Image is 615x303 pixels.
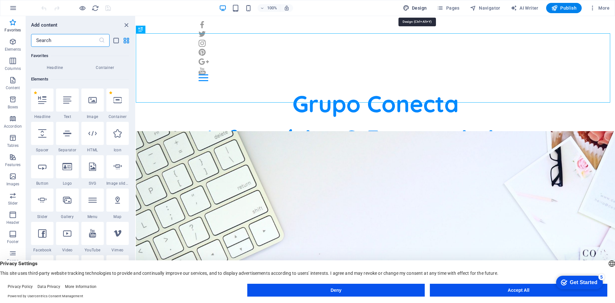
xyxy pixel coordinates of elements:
[4,124,22,129] p: Accordion
[106,122,129,153] div: Icon
[31,155,53,186] div: Button
[31,34,99,47] input: Search
[56,189,78,219] div: Gallery
[106,189,129,219] div: Map
[91,4,99,12] button: reload
[56,214,78,219] span: Gallery
[122,21,130,29] button: close panel
[31,181,53,186] span: Button
[106,222,129,253] div: Vimeo
[7,258,19,264] p: Forms
[31,88,53,119] div: Headline
[56,147,78,153] span: Separator
[92,4,99,12] i: Reload page
[109,91,112,95] span: Remove from favorites
[81,214,104,219] span: Menu
[106,155,129,186] div: Image slider
[112,37,120,44] button: list-view
[106,88,129,119] div: Container
[56,248,78,253] span: Video
[81,114,104,119] span: Image
[6,85,20,90] p: Content
[106,147,129,153] span: Icon
[81,122,104,153] div: HTML
[81,222,104,253] div: YouTube
[5,66,21,71] p: Columns
[8,105,18,110] p: Boxes
[284,5,290,11] i: On resize automatically adjust zoom level to fit chosen device.
[31,147,53,153] span: Spacer
[31,248,53,253] span: Facebook
[5,47,21,52] p: Elements
[106,255,129,286] div: Privacy
[56,122,78,153] div: Separator
[31,189,53,219] div: Slider
[546,3,582,13] button: Publish
[8,201,18,206] p: Slider
[587,3,612,13] button: More
[31,122,53,153] div: Spacer
[31,222,53,253] div: Facebook
[403,5,427,11] span: Design
[31,214,53,219] span: Slider
[31,75,129,83] h6: Elements
[81,88,104,119] div: Image
[31,255,53,286] div: Document
[106,214,129,219] span: Map
[81,65,129,70] span: Container
[31,114,53,119] span: Headline
[31,65,79,70] span: Headline
[7,239,19,244] p: Footer
[400,3,430,13] button: Design
[106,114,129,119] span: Container
[467,3,503,13] button: Navigator
[511,5,538,11] span: AI Writer
[470,5,500,11] span: Navigator
[551,5,577,11] span: Publish
[81,189,104,219] div: Menu
[81,147,104,153] span: HTML
[56,255,78,286] div: Audio
[589,5,610,11] span: More
[19,7,46,13] div: Get Started
[4,28,21,33] p: Favorites
[56,222,78,253] div: Video
[81,255,104,286] div: Iframe
[6,181,20,187] p: Images
[267,4,277,12] h6: 100%
[34,91,37,95] span: Remove from favorites
[508,3,541,13] button: AI Writer
[434,3,462,13] button: Pages
[78,4,86,12] button: Click here to leave preview mode and continue editing
[81,155,104,186] div: SVG
[56,114,78,119] span: Text
[81,181,104,186] span: SVG
[81,248,104,253] span: YouTube
[56,155,78,186] div: Logo
[31,21,58,29] h6: Add content
[5,3,52,17] div: Get Started 5 items remaining, 0% complete
[56,181,78,186] span: Logo
[122,37,130,44] button: grid-view
[6,220,19,225] p: Header
[47,1,54,8] div: 5
[258,4,280,12] button: 100%
[106,181,129,186] span: Image slider
[56,88,78,119] div: Text
[7,143,19,148] p: Tables
[5,162,20,167] p: Features
[106,248,129,253] span: Vimeo
[437,5,459,11] span: Pages
[31,52,129,60] h6: Favorites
